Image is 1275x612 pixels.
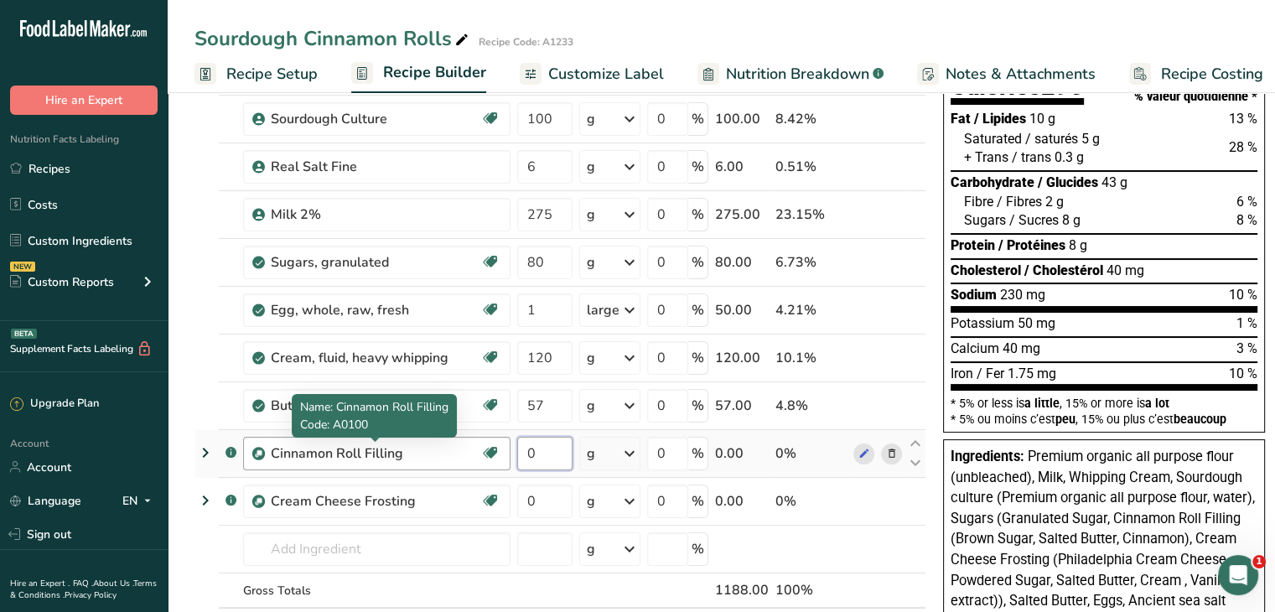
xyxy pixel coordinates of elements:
div: g [587,205,595,225]
span: Iron [951,366,973,381]
span: Calcium [951,340,999,356]
div: Egg, whole, raw, fresh [271,300,480,320]
span: Fat [951,111,971,127]
div: 275.00 [715,205,769,225]
span: Sodium [951,287,997,303]
a: Language [10,486,81,516]
div: Real Salt Fine [271,157,480,177]
span: / trans [1012,149,1051,165]
span: Customize Label [548,63,664,86]
span: 1.75 mg [1008,366,1056,381]
a: Notes & Attachments [917,55,1096,93]
span: / Protéines [998,237,1065,253]
div: Butter, salted [271,396,480,416]
a: Hire an Expert . [10,578,70,589]
span: a little [1024,397,1060,410]
img: Sub Recipe [252,495,265,508]
a: Privacy Policy [65,589,117,601]
span: Protein [951,237,995,253]
a: Customize Label [520,55,664,93]
span: 0.3 g [1055,149,1084,165]
div: Cream Cheese Frosting [271,491,480,511]
div: 4.8% [775,396,847,416]
span: Saturated [964,131,1022,147]
div: 50.00 [715,300,769,320]
span: + Trans [964,149,1008,165]
a: About Us . [93,578,133,589]
div: Upgrade Plan [10,396,99,412]
div: 100% [775,580,847,600]
div: g [587,491,595,511]
span: / Sucres [1009,212,1059,228]
div: 0.00 [715,491,769,511]
button: Hire an Expert [10,86,158,115]
div: 1188.00 [715,580,769,600]
div: NEW [10,262,35,272]
span: Code: A0100 [300,417,368,433]
a: Recipe Setup [194,55,318,93]
div: Recipe Code: A1233 [479,34,573,49]
div: BETA [11,329,37,339]
a: Nutrition Breakdown [697,55,884,93]
span: 8 g [1069,237,1087,253]
div: large [587,300,619,320]
span: Recipe Builder [383,61,486,84]
div: 6.73% [775,252,847,272]
span: 10 % [1229,287,1257,303]
span: 13 % [1229,111,1257,127]
span: 10 % [1229,366,1257,381]
div: 120.00 [715,348,769,368]
span: Carbohydrate [951,174,1034,190]
span: Nutrition Breakdown [726,63,869,86]
div: g [587,396,595,416]
div: Cream, fluid, heavy whipping [271,348,480,368]
span: Sugars [964,212,1006,228]
span: 43 g [1101,174,1127,190]
div: Sourdough Culture [271,109,480,129]
span: 40 mg [1003,340,1040,356]
span: / saturés [1025,131,1078,147]
span: Recipe Setup [226,63,318,86]
div: 8.42% [775,109,847,129]
a: Recipe Builder [351,54,486,94]
span: Fibre [964,194,993,210]
div: EN [122,490,158,511]
span: 8 % [1236,212,1257,228]
span: Premium organic all purpose flour (unbleached), Milk, Whipping Cream, Sourdough culture (Premium ... [951,449,1255,609]
span: 50 mg [1018,315,1055,331]
div: g [587,252,595,272]
a: Terms & Conditions . [10,578,157,601]
span: Cholesterol [951,262,1021,278]
a: FAQ . [73,578,93,589]
span: 8 g [1062,212,1081,228]
span: 1 % [1236,315,1257,331]
div: 0.51% [775,157,847,177]
span: 3 % [1236,340,1257,356]
span: 10 g [1029,111,1055,127]
div: g [587,443,595,464]
div: Milk 2% [271,205,480,225]
span: 230 mg [1000,287,1045,303]
div: Gross Totals [243,582,511,599]
div: g [587,348,595,368]
div: Sugars, granulated [271,252,480,272]
img: Sub Recipe [252,448,265,460]
div: Sourdough Cinnamon Rolls [194,23,472,54]
div: Cinnamon Roll Filling [271,443,480,464]
a: Recipe Costing [1129,55,1263,93]
div: 0% [775,491,847,511]
div: Custom Reports [10,273,114,291]
span: Notes & Attachments [946,63,1096,86]
div: 0.00 [715,443,769,464]
span: 2 g [1045,194,1064,210]
div: g [587,539,595,559]
span: Ingredients: [951,449,1024,464]
span: a lot [1145,397,1169,410]
iframe: Intercom live chat [1218,555,1258,595]
div: 80.00 [715,252,769,272]
div: 10.1% [775,348,847,368]
span: beaucoup [1174,412,1226,426]
span: 40 mg [1107,262,1144,278]
span: peu [1055,412,1075,426]
span: / Fibres [997,194,1042,210]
